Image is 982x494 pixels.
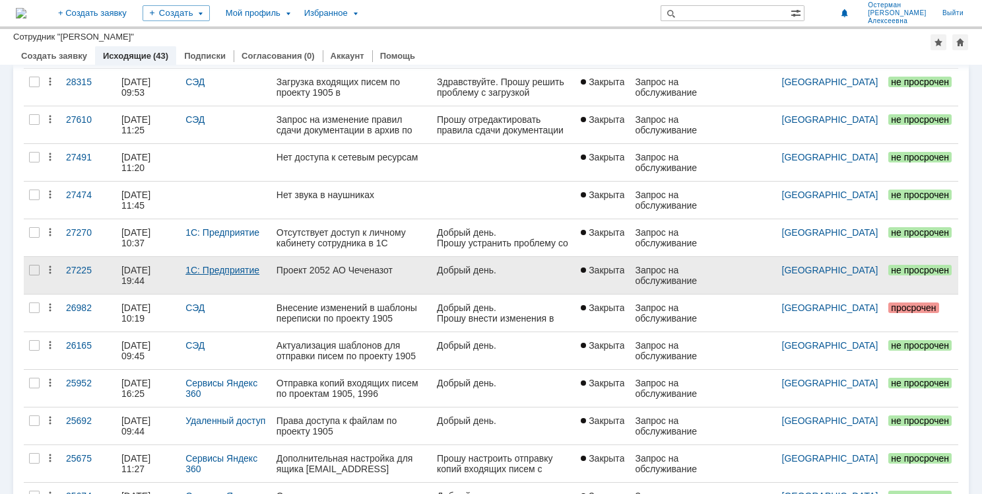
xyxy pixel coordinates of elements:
[581,453,624,464] span: Закрыта
[271,370,432,407] a: Отправка копий входящих писем по проектам 1905, 1996
[277,227,426,248] div: Отсутствует доступ к личному кабинету сотрудника в 1С
[277,114,426,135] div: Запрос на изменение правил сдачи документации в архив по проекту 1905
[116,219,180,256] a: [DATE] 10:37
[116,69,180,106] a: [DATE] 09:53
[121,415,153,437] div: [DATE] 09:44
[271,219,432,256] a: Отсутствует доступ к личному кабинету сотрудника в 1С
[782,453,878,464] a: [GEOGRAPHIC_DATA]
[883,219,958,256] a: не просрочен
[782,340,878,351] a: [GEOGRAPHIC_DATA]
[13,32,134,42] div: Сотрудник "[PERSON_NAME]"
[185,453,260,474] a: Сервисы Яндекс 360
[242,51,302,61] a: Согласования
[888,190,952,200] span: не просрочен
[888,302,938,313] span: просрочен
[66,77,111,87] div: 28315
[271,144,432,181] a: Нет доступа к сетевым ресурсам
[635,378,705,399] div: Запрос на обслуживание
[575,407,630,444] a: Закрыта
[185,77,205,87] a: СЭД
[635,114,705,135] div: Запрос на обслуживание
[630,182,711,219] a: Запрос на обслуживание
[116,182,180,219] a: [DATE] 11:45
[116,295,180,332] a: [DATE] 10:19
[277,378,426,399] div: Отправка копий входящих писем по проектам 1905, 1996
[185,340,205,351] a: СЭД
[121,227,153,248] div: [DATE] 10:37
[635,190,705,211] div: Запрос на обслуживание
[304,51,315,61] div: (0)
[121,152,153,173] div: [DATE] 11:20
[635,340,705,361] div: Запрос на обслуживание
[61,182,116,219] a: 27474
[581,114,624,125] span: Закрыта
[66,453,111,464] div: 25675
[45,190,55,200] div: Действия
[121,190,153,211] div: [DATE] 11:45
[331,51,364,61] a: Аккаунт
[782,415,878,426] a: [GEOGRAPHIC_DATA]
[782,190,878,200] a: [GEOGRAPHIC_DATA]
[61,106,116,143] a: 27610
[581,378,624,388] span: Закрыта
[45,152,55,162] div: Действия
[185,415,265,426] a: Удаленный доступ
[581,152,624,162] span: Закрыта
[581,302,624,313] span: Закрыта
[116,144,180,181] a: [DATE] 11:20
[121,77,153,98] div: [DATE] 09:53
[277,265,426,275] div: Проект 2052 АО Чеченазот
[883,295,958,332] a: просрочен
[782,302,878,313] a: [GEOGRAPHIC_DATA]
[45,114,55,125] div: Действия
[883,445,958,482] a: не просрочен
[21,51,87,61] a: Создать заявку
[888,340,952,351] span: не просрочен
[888,265,952,275] span: не просрочен
[45,265,55,275] div: Действия
[153,51,168,61] div: (43)
[277,77,426,98] div: Загрузка входящих писем по проекту 1905 в [GEOGRAPHIC_DATA]
[16,8,26,18] a: Перейти на домашнюю страницу
[630,257,711,294] a: Запрос на обслуживание
[121,114,153,135] div: [DATE] 11:25
[271,106,432,143] a: Запрос на изменение правил сдачи документации в архив по проекту 1905
[630,445,711,482] a: Запрос на обслуживание
[16,8,26,18] img: logo
[782,265,878,275] a: [GEOGRAPHIC_DATA]
[45,415,55,426] div: Действия
[61,407,116,444] a: 25692
[61,370,116,407] a: 25952
[185,378,260,399] a: Сервисы Яндекс 360
[635,302,705,324] div: Запрос на обслуживание
[782,77,878,87] a: [GEOGRAPHIC_DATA]
[581,415,624,426] span: Закрыта
[888,378,952,388] span: не просрочен
[888,227,952,238] span: не просрочен
[782,227,878,238] a: [GEOGRAPHIC_DATA]
[630,370,711,407] a: Запрос на обслуживание
[61,144,116,181] a: 27491
[883,257,958,294] a: не просрочен
[931,34,946,50] div: Добавить в избранное
[121,265,153,286] div: [DATE] 19:44
[277,415,426,437] div: Права доступа к файлам по проекту 1905
[185,227,259,238] a: 1С: Предприятие
[66,340,111,351] div: 26165
[277,190,426,200] div: Нет звука в наушниках
[66,265,111,275] div: 27225
[575,69,630,106] a: Закрыта
[277,302,426,324] div: Внесение изменений в шаблоны переписки по проекту 1905
[575,219,630,256] a: Закрыта
[575,182,630,219] a: Закрыта
[61,257,116,294] a: 27225
[116,257,180,294] a: [DATE] 19:44
[635,77,705,98] div: Запрос на обслуживание
[271,182,432,219] a: Нет звука в наушниках
[116,106,180,143] a: [DATE] 11:25
[66,415,111,426] div: 25692
[883,69,958,106] a: не просрочен
[66,378,111,388] div: 25952
[66,114,111,125] div: 27610
[581,340,624,351] span: Закрыта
